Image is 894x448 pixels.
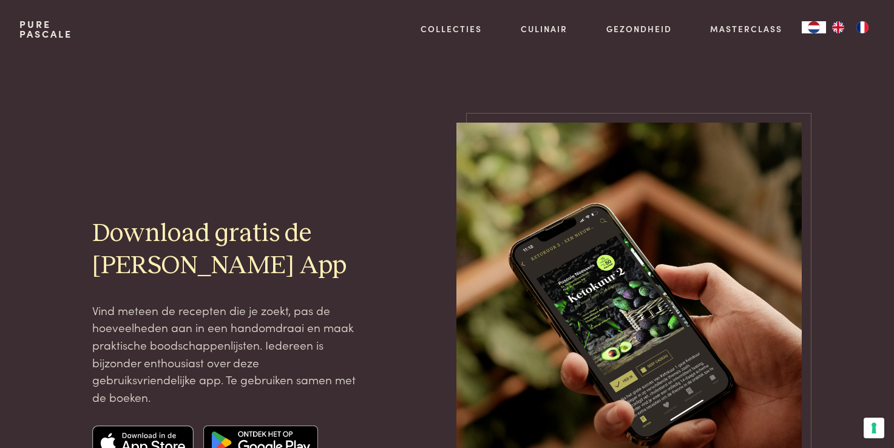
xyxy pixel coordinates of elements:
a: Culinair [521,22,567,35]
a: Gezondheid [606,22,672,35]
a: NL [802,21,826,33]
div: Language [802,21,826,33]
aside: Language selected: Nederlands [802,21,875,33]
p: Vind meteen de recepten die je zoekt, pas de hoeveelheden aan in een handomdraai en maak praktisc... [92,302,365,406]
a: Masterclass [710,22,782,35]
ul: Language list [826,21,875,33]
a: FR [850,21,875,33]
a: Collecties [421,22,482,35]
a: PurePascale [19,19,72,39]
button: Uw voorkeuren voor toestemming voor trackingtechnologieën [864,418,884,438]
h2: Download gratis de [PERSON_NAME] App [92,218,365,282]
a: EN [826,21,850,33]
